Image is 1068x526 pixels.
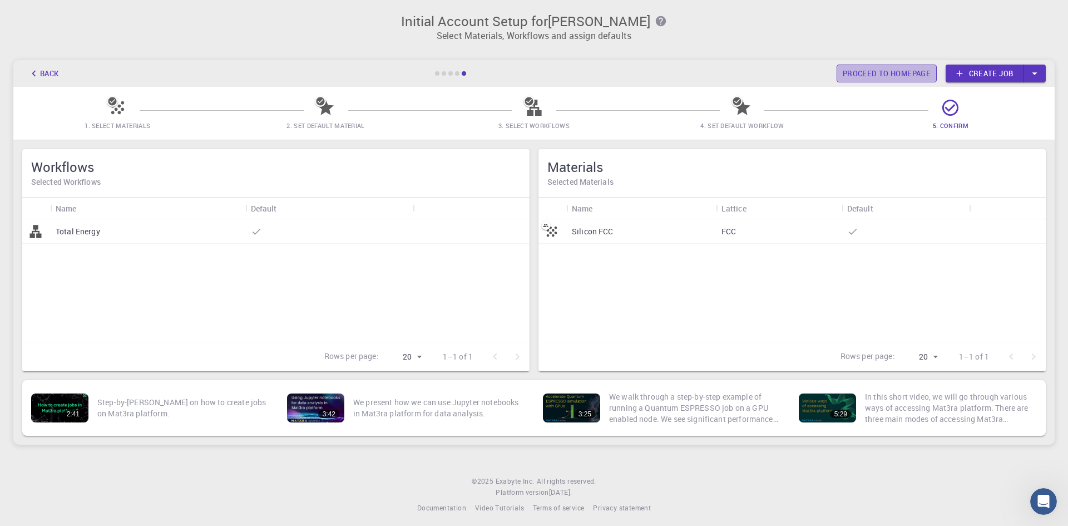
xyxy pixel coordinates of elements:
p: We present how we can use Jupyter notebooks in Mat3ra platform for data analysis. [353,397,525,419]
iframe: Intercom live chat [1030,488,1057,515]
div: Name [566,198,716,219]
h5: Materials [547,158,1037,176]
div: 3:42 [318,410,340,418]
a: Proceed to homepage [837,65,937,82]
div: 5:29 [830,410,852,418]
div: Lattice [721,198,746,219]
button: Sort [873,199,891,217]
div: Icon [22,198,50,219]
p: FCC [721,226,736,237]
a: Video Tutorials [475,503,524,514]
a: Documentation [417,503,466,514]
p: 1–1 of 1 [959,351,989,362]
span: 1. Select Materials [85,121,150,130]
span: Platform version [496,487,548,498]
div: Name [56,198,77,219]
div: Default [847,198,873,219]
span: 5. Confirm [933,121,968,130]
div: Name [50,198,245,219]
p: Rows per page: [324,351,379,363]
div: Default [842,198,969,219]
span: 2. Set Default Material [286,121,364,130]
span: Terms of service [533,503,584,512]
span: [DATE] . [549,488,572,496]
a: 5:29In this short video, we will go through various ways of accessing Mat3ra platform. There are ... [794,385,1041,431]
p: Total Energy [56,226,100,237]
p: Rows per page: [840,351,895,363]
p: In this short video, we will go through various ways of accessing Mat3ra platform. There are thre... [865,391,1037,425]
button: Sort [277,199,295,217]
div: 20 [899,349,941,365]
p: Select Materials, Workflows and assign defaults [20,29,1048,42]
a: Terms of service [533,503,584,514]
p: 1–1 of 1 [443,351,473,362]
div: Icon [538,198,566,219]
span: Privacy statement [593,503,651,512]
h6: Selected Workflows [31,176,521,188]
a: [DATE]. [549,487,572,498]
span: 3. Select Workflows [498,121,570,130]
span: Support [19,8,59,18]
h6: Selected Materials [547,176,1037,188]
div: Name [572,198,593,219]
span: Video Tutorials [475,503,524,512]
span: All rights reserved. [537,476,596,487]
a: 3:25We walk through a step-by-step example of running a Quantum ESPRESSO job on a GPU enabled nod... [538,385,785,431]
button: Sort [593,199,611,217]
div: Default [245,198,413,219]
h3: Initial Account Setup for [PERSON_NAME] [20,13,1048,29]
div: 20 [383,349,425,365]
p: We walk through a step-by-step example of running a Quantum ESPRESSO job on a GPU enabled node. W... [609,391,781,425]
h5: Workflows [31,158,521,176]
span: © 2025 [472,476,495,487]
a: 2:41Step-by-[PERSON_NAME] on how to create jobs on Mat3ra platform. [27,385,274,431]
span: 4. Set Default Workflow [700,121,784,130]
div: 2:41 [62,410,84,418]
button: Back [22,65,65,82]
button: Sort [77,199,95,217]
div: Default [251,198,277,219]
a: Create job [946,65,1023,82]
button: Sort [746,199,764,217]
div: 3:25 [574,410,596,418]
div: Lattice [716,198,842,219]
p: Silicon FCC [572,226,614,237]
span: Documentation [417,503,466,512]
span: Exabyte Inc. [496,476,535,485]
p: Step-by-[PERSON_NAME] on how to create jobs on Mat3ra platform. [97,397,269,419]
a: 3:42We present how we can use Jupyter notebooks in Mat3ra platform for data analysis. [283,385,530,431]
a: Exabyte Inc. [496,476,535,487]
a: Privacy statement [593,503,651,514]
